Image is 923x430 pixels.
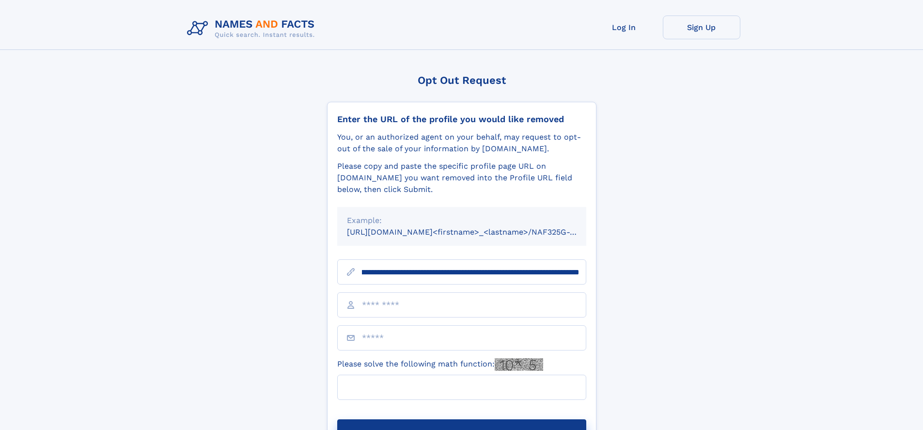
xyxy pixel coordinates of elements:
[663,16,740,39] a: Sign Up
[337,114,586,125] div: Enter the URL of the profile you would like removed
[327,74,596,86] div: Opt Out Request
[585,16,663,39] a: Log In
[337,160,586,195] div: Please copy and paste the specific profile page URL on [DOMAIN_NAME] you want removed into the Pr...
[183,16,323,42] img: Logo Names and Facts
[347,227,605,237] small: [URL][DOMAIN_NAME]<firstname>_<lastname>/NAF325G-xxxxxxxx
[347,215,577,226] div: Example:
[337,358,543,371] label: Please solve the following math function:
[337,131,586,155] div: You, or an authorized agent on your behalf, may request to opt-out of the sale of your informatio...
